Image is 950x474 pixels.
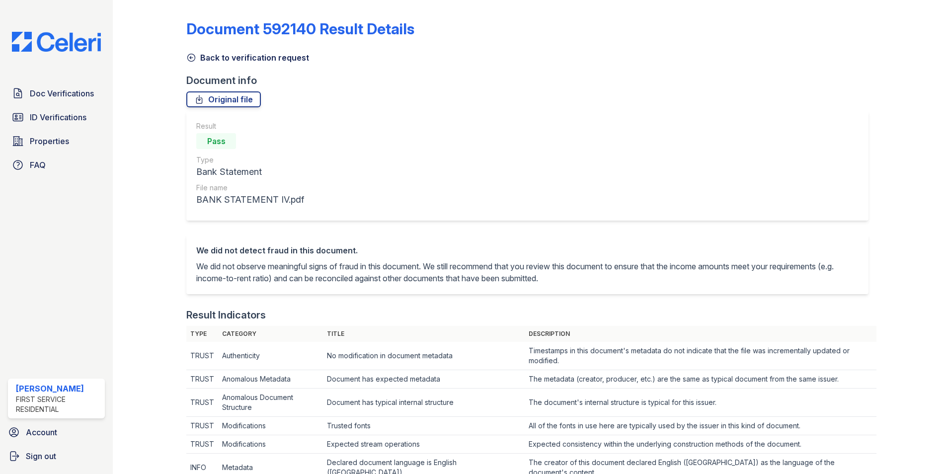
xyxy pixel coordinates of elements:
a: Account [4,422,109,442]
div: We did not detect fraud in this document. [196,244,859,256]
td: TRUST [186,342,218,370]
a: Original file [186,91,261,107]
div: Type [196,155,304,165]
td: TRUST [186,389,218,417]
a: Sign out [4,446,109,466]
span: Properties [30,135,69,147]
a: Properties [8,131,105,151]
td: Trusted fonts [323,417,525,435]
td: TRUST [186,417,218,435]
div: First Service Residential [16,395,101,414]
a: ID Verifications [8,107,105,127]
td: The metadata (creator, producer, etc.) are the same as typical document from the same issuer. [525,370,877,389]
img: CE_Logo_Blue-a8612792a0a2168367f1c8372b55b34899dd931a85d93a1a3d3e32e68fde9ad4.png [4,32,109,52]
td: TRUST [186,370,218,389]
td: Document has typical internal structure [323,389,525,417]
td: All of the fonts in use here are typically used by the issuer in this kind of document. [525,417,877,435]
a: Document 592140 Result Details [186,20,414,38]
td: Anomalous Metadata [218,370,323,389]
td: Expected stream operations [323,435,525,454]
span: Doc Verifications [30,87,94,99]
td: Timestamps in this document's metadata do not indicate that the file was incrementally updated or... [525,342,877,370]
div: File name [196,183,304,193]
td: Document has expected metadata [323,370,525,389]
td: Modifications [218,435,323,454]
span: Sign out [26,450,56,462]
td: Modifications [218,417,323,435]
span: Account [26,426,57,438]
div: BANK STATEMENT IV.pdf [196,193,304,207]
td: Anomalous Document Structure [218,389,323,417]
div: Document info [186,74,876,87]
div: [PERSON_NAME] [16,383,101,395]
a: Back to verification request [186,52,309,64]
span: ID Verifications [30,111,86,123]
td: Expected consistency within the underlying construction methods of the document. [525,435,877,454]
th: Type [186,326,218,342]
div: Bank Statement [196,165,304,179]
div: Result [196,121,304,131]
td: No modification in document metadata [323,342,525,370]
td: TRUST [186,435,218,454]
th: Title [323,326,525,342]
td: Authenticity [218,342,323,370]
a: Doc Verifications [8,83,105,103]
div: Pass [196,133,236,149]
th: Category [218,326,323,342]
td: The document's internal structure is typical for this issuer. [525,389,877,417]
th: Description [525,326,877,342]
div: Result Indicators [186,308,266,322]
a: FAQ [8,155,105,175]
p: We did not observe meaningful signs of fraud in this document. We still recommend that you review... [196,260,859,284]
span: FAQ [30,159,46,171]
